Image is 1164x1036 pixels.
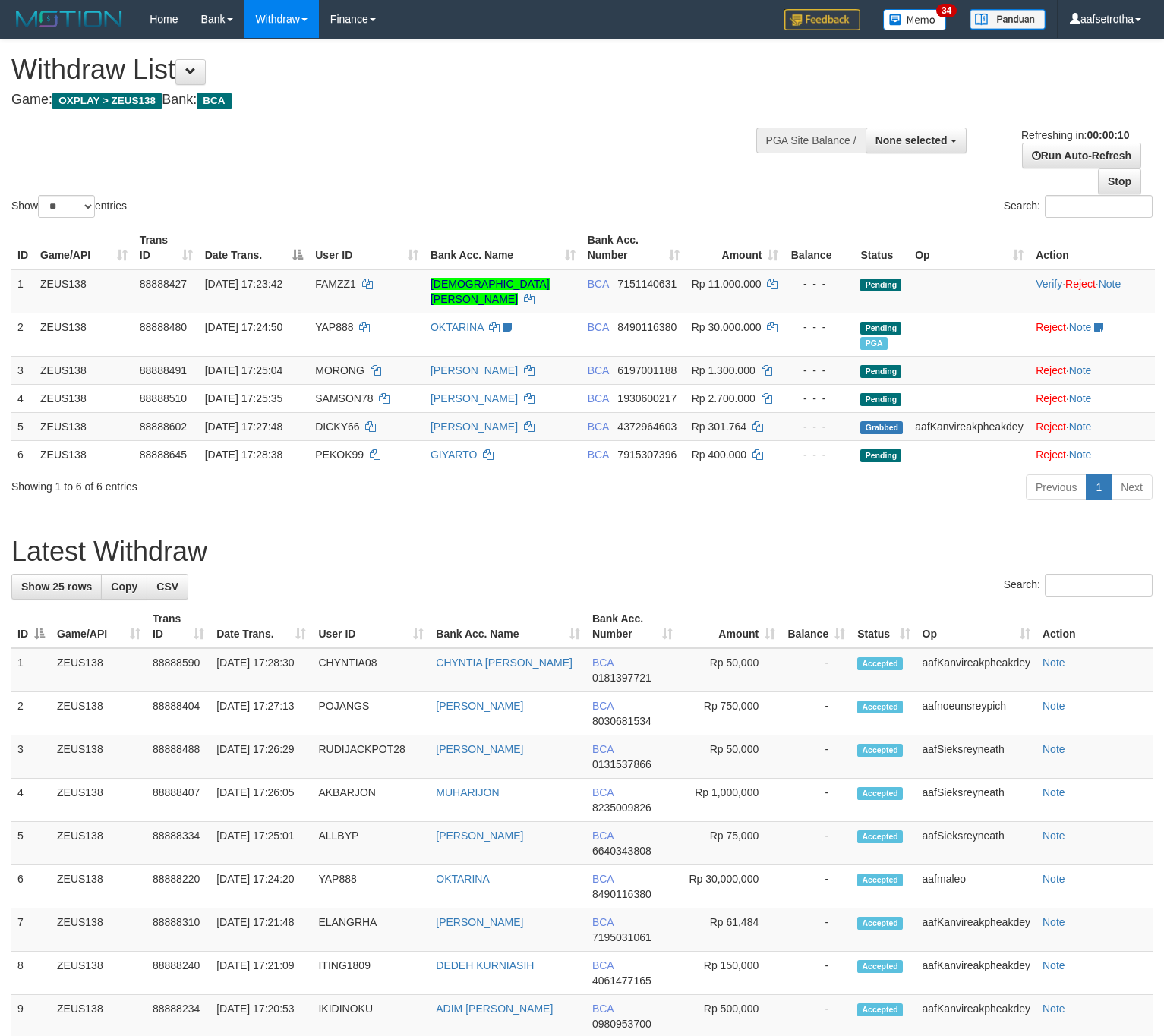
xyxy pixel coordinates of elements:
[860,421,903,434] span: Grabbed
[781,735,851,779] td: -
[857,960,903,973] span: Accepted
[1043,786,1065,798] a: Note
[679,735,781,779] td: Rp 50,000
[588,420,609,433] span: BCA
[936,4,957,17] span: 34
[147,908,210,952] td: 88888310
[34,440,134,468] td: ZEUS138
[431,449,477,461] a: GIYARTO
[431,364,518,376] a: [PERSON_NAME]
[11,473,474,494] div: Showing 1 to 6 of 6 entries
[588,392,609,405] span: BCA
[315,449,364,461] span: PEKOK99
[1043,916,1065,928] a: Note
[51,605,147,648] th: Game/API: activate to sort column ascending
[592,715,651,727] span: Copy 8030681534 to clipboard
[860,393,901,406] span: Pending
[1065,278,1096,290] a: Reject
[11,356,34,384] td: 3
[781,952,851,995] td: -
[1087,129,1129,141] strong: 00:00:10
[34,412,134,440] td: ZEUS138
[430,605,586,648] th: Bank Acc. Name: activate to sort column ascending
[692,321,762,333] span: Rp 30.000.000
[11,648,51,692] td: 1
[111,581,137,593] span: Copy
[756,128,866,153] div: PGA Site Balance /
[592,916,614,928] span: BCA
[315,420,359,433] span: DICKY66
[1030,440,1155,468] td: ·
[436,830,523,842] a: [PERSON_NAME]
[210,865,312,908] td: [DATE] 17:24:20
[679,605,781,648] th: Amount: activate to sort column ascending
[883,9,947,30] img: Button%20Memo.svg
[916,692,1036,735] td: aafnoeunsreypich
[210,648,312,692] td: [DATE] 17:28:30
[592,975,651,987] span: Copy 4061477165 to clipboard
[436,1003,553,1015] a: ADIM [PERSON_NAME]
[592,743,614,755] span: BCA
[916,735,1036,779] td: aafSieksreyneath
[790,391,848,406] div: - - -
[781,822,851,865] td: -
[51,908,147,952] td: ZEUS138
[588,449,609,461] span: BCA
[857,1003,903,1016] span: Accepted
[1043,743,1065,755] a: Note
[588,278,609,290] span: BCA
[1036,321,1066,333] a: Reject
[205,449,282,461] span: [DATE] 17:28:38
[210,908,312,952] td: [DATE] 17:21:48
[592,830,614,842] span: BCA
[692,420,746,433] span: Rp 301.764
[784,226,854,269] th: Balance
[588,321,609,333] span: BCA
[1030,384,1155,412] td: ·
[140,278,187,290] span: 88888427
[857,874,903,886] span: Accepted
[617,321,677,333] span: Copy 8490116380 to clipboard
[679,822,781,865] td: Rp 75,000
[1021,129,1129,141] span: Refreshing in:
[692,449,746,461] span: Rp 400.000
[140,392,187,405] span: 88888510
[582,226,686,269] th: Bank Acc. Number: activate to sort column ascending
[315,278,356,290] span: FAMZZ1
[781,908,851,952] td: -
[592,959,614,971] span: BCA
[11,226,34,269] th: ID
[860,337,887,350] span: Marked by aafmaleo
[860,279,901,291] span: Pending
[156,581,178,593] span: CSV
[617,278,677,290] span: Copy 7151140631 to clipboard
[592,801,651,814] span: Copy 8235009826 to clipboard
[11,908,51,952] td: 7
[1069,449,1092,461] a: Note
[312,822,430,865] td: ALLBYP
[11,195,127,218] label: Show entries
[617,364,677,376] span: Copy 6197001188 to clipboard
[436,873,490,885] a: OKTARINA
[909,412,1030,440] td: aafKanvireakpheakdey
[11,605,51,648] th: ID: activate to sort column descending
[147,952,210,995] td: 88888240
[1043,873,1065,885] a: Note
[790,363,848,378] div: - - -
[1030,269,1155,313] td: · ·
[210,605,312,648] th: Date Trans.: activate to sort column ascending
[1043,1003,1065,1015] a: Note
[147,648,210,692] td: 88888590
[34,269,134,313] td: ZEUS138
[11,537,1153,567] h1: Latest Withdraw
[784,9,860,30] img: Feedback.jpg
[781,865,851,908] td: -
[436,743,523,755] a: [PERSON_NAME]
[11,574,102,600] a: Show 25 rows
[860,365,901,378] span: Pending
[210,952,312,995] td: [DATE] 17:21:09
[617,449,677,461] span: Copy 7915307396 to clipboard
[592,931,651,943] span: Copy 7195031061 to clipboard
[11,735,51,779] td: 3
[592,845,651,857] span: Copy 6640343808 to clipboard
